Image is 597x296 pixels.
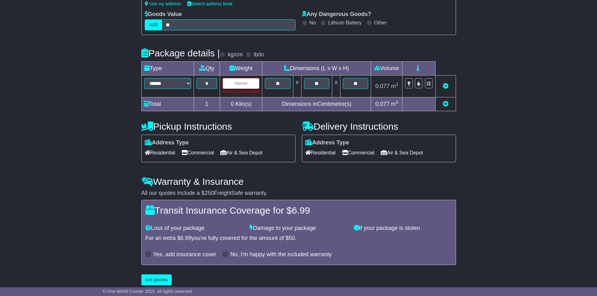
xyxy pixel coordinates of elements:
span: © One World Courier 2025. All rights reserved. [103,289,193,294]
button: Get Quotes [141,274,172,285]
a: Remove this item [443,83,448,89]
label: Address Type [145,139,189,146]
span: 250 [205,190,214,196]
td: Total [141,97,194,111]
label: kg/cm [228,51,243,58]
span: Air & Sea Depot [381,148,423,158]
label: Other [374,20,387,26]
span: 50 [289,235,295,241]
span: Residential [305,148,336,158]
td: Dimensions (L x W x H) [262,62,371,75]
h4: Package details | [141,48,220,58]
a: Add new item [443,101,448,107]
span: 0.077 [375,83,390,89]
label: No [310,20,316,26]
span: Air & Sea Depot [220,148,263,158]
span: Commercial [342,148,374,158]
label: Any Dangerous Goods? [302,11,371,18]
sup: 3 [396,100,398,105]
td: Volume [371,62,402,75]
td: x [293,75,301,97]
div: For an extra $ you're fully covered for the amount of $ . [145,235,452,242]
td: Dimensions in Centimetre(s) [262,97,371,111]
td: Weight [220,62,262,75]
div: All our quotes include a $ FreightSafe warranty. [141,190,456,197]
h4: Delivery Instructions [302,121,456,132]
span: m [391,83,398,89]
span: 0.077 [375,101,390,107]
td: Kilo(s) [220,97,262,111]
div: Damage to your package [246,225,351,232]
label: Lithium Battery [328,20,362,26]
label: No, I'm happy with the included warranty [230,251,332,258]
td: x [332,75,340,97]
div: If your package is stolen [351,225,455,232]
span: 0 [231,101,234,107]
div: Please provide weight [223,89,259,95]
span: m [391,101,398,107]
span: Commercial [181,148,214,158]
sup: 3 [396,82,398,87]
label: Address Type [305,139,349,146]
div: Loss of your package [142,225,247,232]
a: Use my address [145,1,181,6]
a: Search address book [187,1,233,6]
label: Goods Value [145,11,182,18]
td: Type [141,62,194,75]
label: Yes, add insurance cover [153,251,216,258]
h4: Warranty & Insurance [141,176,456,187]
h4: Transit Insurance Coverage for $ [145,205,452,216]
span: 6.99 [181,235,191,241]
td: Qty [194,62,220,75]
span: Residential [145,148,175,158]
span: 6.99 [292,205,310,216]
h4: Pickup Instructions [141,121,296,132]
td: 1 [194,97,220,111]
label: AUD [145,19,162,30]
label: lb/in [254,51,264,58]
